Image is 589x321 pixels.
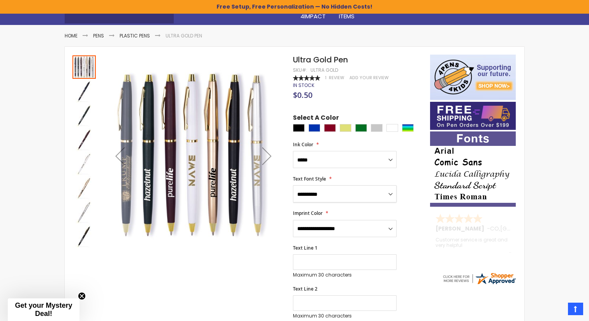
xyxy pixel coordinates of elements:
li: Ultra Gold Pen [166,33,202,39]
a: 4pens.com certificate URL [442,280,517,287]
div: Assorted [402,124,414,132]
div: Availability [293,82,314,89]
div: White [386,124,398,132]
a: Pens [93,32,104,39]
img: Ultra Gold Pen [72,104,96,127]
span: Text Line 1 [293,245,317,251]
div: Ultra Gold Pen [72,176,97,200]
button: Close teaser [78,292,86,300]
img: 4pens 4 kids [430,55,516,100]
span: In stock [293,82,314,89]
img: Ultra Gold Pen [72,225,96,248]
div: Get your Mystery Deal!Close teaser [8,298,79,321]
a: Add Your Review [349,75,389,81]
img: 4pens.com widget logo [442,271,517,286]
a: Plastic Pens [120,32,150,39]
span: Get your Mystery Deal! [15,301,72,317]
a: 1 Review [325,75,346,81]
img: Free shipping on orders over $199 [430,102,516,130]
img: Ultra Gold Pen [104,66,282,244]
img: Ultra Gold Pen [72,200,96,224]
img: Ultra Gold Pen [72,176,96,200]
p: Maximum 30 characters [293,313,397,319]
span: $0.50 [293,90,312,100]
img: Ultra Gold Pen [72,128,96,151]
img: Ultra Gold Pen [72,80,96,103]
img: font-personalization-examples [430,131,516,207]
div: Customer service is great and very helpful [436,237,511,254]
span: Text Font Style [293,176,326,182]
div: 100% [293,75,320,81]
div: Ultra Gold Pen [72,127,97,151]
div: Green [355,124,367,132]
div: Burgundy [324,124,336,132]
div: Blue [309,124,320,132]
span: Ultra Gold Pen [293,54,348,65]
span: Imprint Color [293,210,323,216]
div: Previous [104,55,136,257]
span: [GEOGRAPHIC_DATA] [500,225,557,232]
span: 1 [325,75,326,81]
div: Ultra Gold Pen [72,200,97,224]
div: Silver [371,124,383,132]
span: [PERSON_NAME] [436,225,487,232]
div: Ultra Gold Pen [72,103,97,127]
span: Text Line 2 [293,286,317,292]
span: CO [490,225,499,232]
span: Ink Color [293,141,313,148]
span: - , [487,225,557,232]
div: Black [293,124,305,132]
strong: SKU [293,67,307,73]
span: Review [329,75,344,81]
span: Select A Color [293,114,339,124]
a: Home [65,32,78,39]
div: Ultra Gold [310,67,338,73]
img: Ultra Gold Pen [72,152,96,176]
div: Ultra Gold Pen [72,55,97,79]
div: Next [251,55,282,257]
div: Ultra Gold Pen [72,79,97,103]
div: Ultra Gold Pen [72,151,97,176]
div: Gold [340,124,351,132]
a: Top [568,303,583,315]
p: Maximum 30 characters [293,272,397,278]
